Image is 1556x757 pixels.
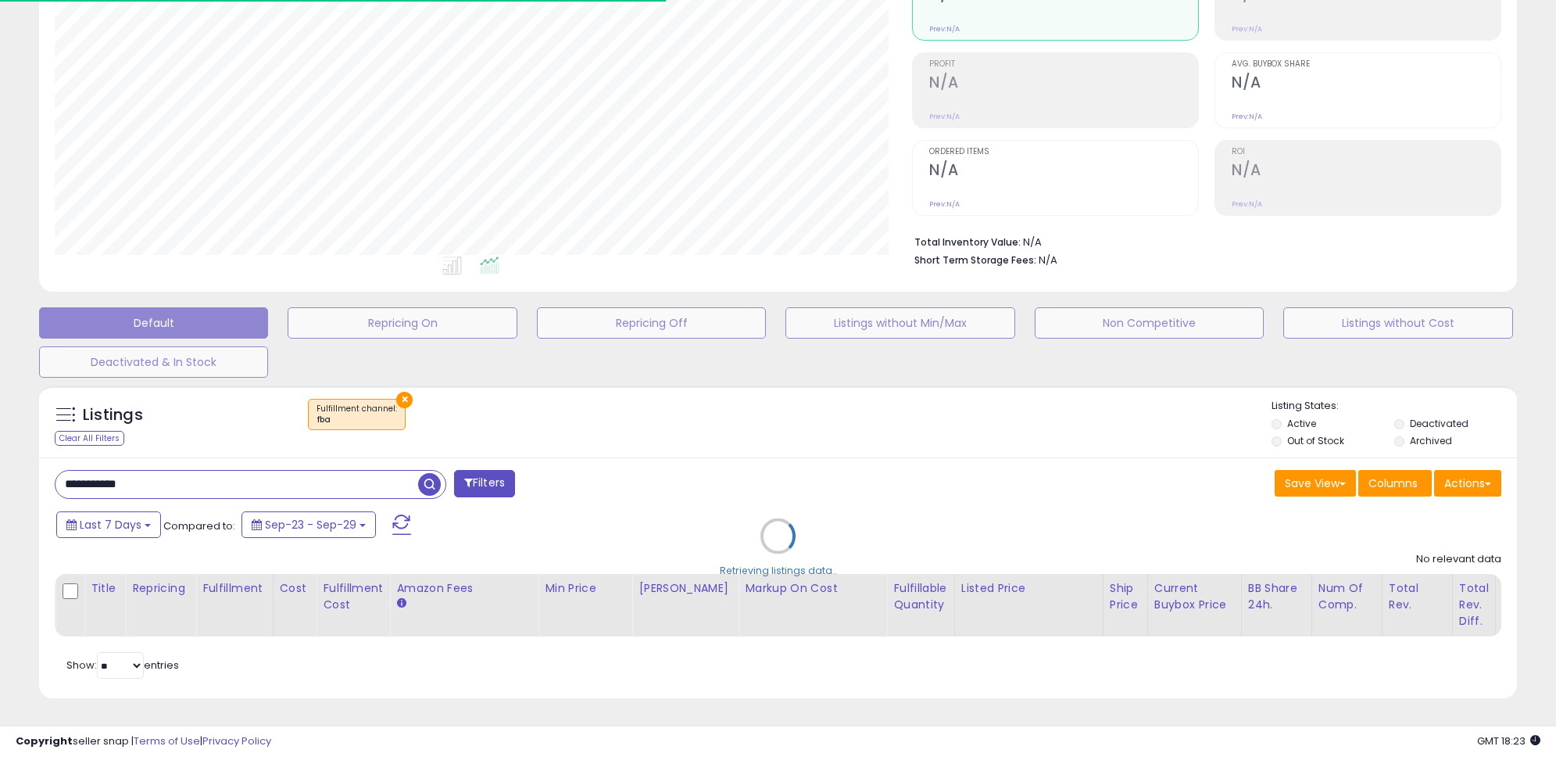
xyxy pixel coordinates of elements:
[929,112,960,121] small: Prev: N/A
[914,235,1021,249] b: Total Inventory Value:
[1232,74,1501,95] h2: N/A
[202,734,271,748] a: Privacy Policy
[1232,24,1262,34] small: Prev: N/A
[720,563,837,577] div: Retrieving listings data..
[785,307,1014,339] button: Listings without Min/Max
[1232,199,1262,209] small: Prev: N/A
[929,148,1198,156] span: Ordered Items
[929,161,1198,182] h2: N/A
[16,734,271,749] div: seller snap | |
[1232,161,1501,182] h2: N/A
[914,253,1036,267] b: Short Term Storage Fees:
[1477,734,1540,748] span: 2025-10-7 18:23 GMT
[929,199,960,209] small: Prev: N/A
[1232,112,1262,121] small: Prev: N/A
[16,734,73,748] strong: Copyright
[39,307,268,339] button: Default
[929,74,1198,95] h2: N/A
[929,24,960,34] small: Prev: N/A
[1283,307,1512,339] button: Listings without Cost
[1232,60,1501,69] span: Avg. Buybox Share
[39,346,268,378] button: Deactivated & In Stock
[1232,148,1501,156] span: ROI
[134,734,200,748] a: Terms of Use
[1039,253,1057,267] span: N/A
[1035,307,1264,339] button: Non Competitive
[914,231,1490,250] li: N/A
[537,307,766,339] button: Repricing Off
[288,307,517,339] button: Repricing On
[929,60,1198,69] span: Profit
